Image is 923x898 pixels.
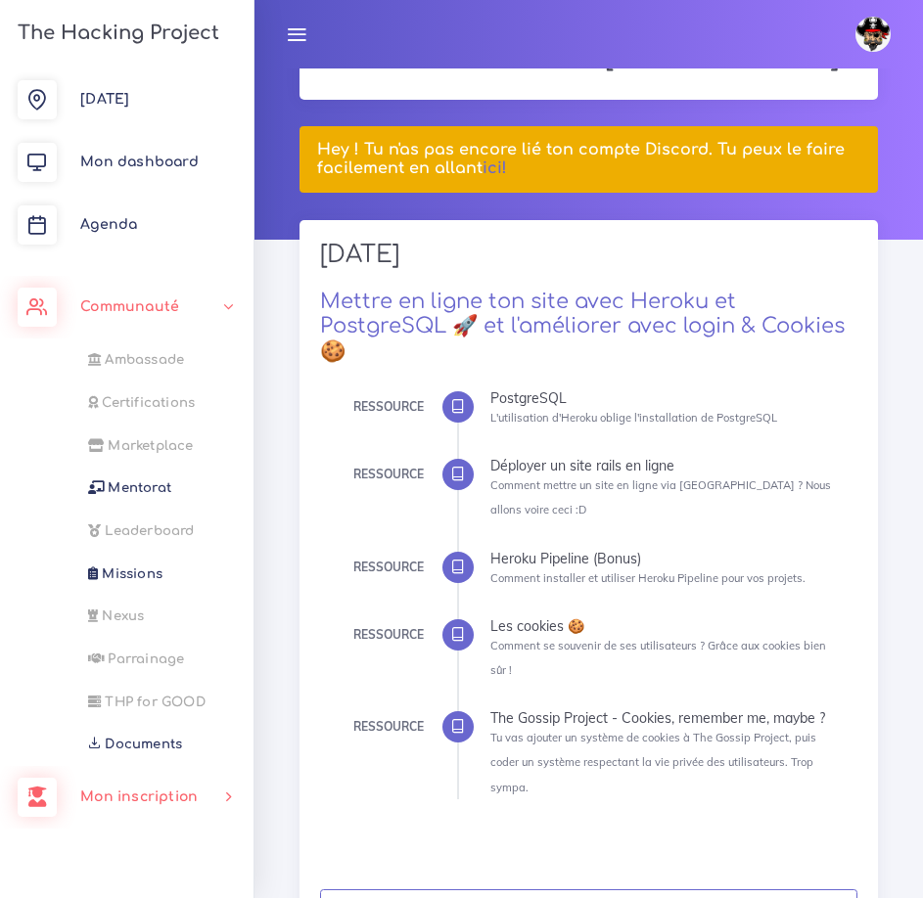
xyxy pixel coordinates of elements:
div: Ressource [353,557,424,578]
a: Mettre en ligne ton site avec Heroku et PostgreSQL 🚀 et l'améliorer avec login & Cookies 🍪 [320,290,845,363]
small: L'utilisation d'Heroku oblige l'installation de PostgreSQL [490,411,777,425]
div: Ressource [353,624,424,646]
h5: Hey ! Tu n'as pas encore lié ton compte Discord. Tu peux le faire facilement en allant [317,141,859,178]
small: Comment se souvenir de ses utilisateurs ? Grâce aux cookies bien sûr ! [490,639,826,677]
span: Marketplace [108,438,193,453]
small: Comment mettre un site en ligne via [GEOGRAPHIC_DATA] ? Nous allons voire ceci :D [490,478,831,516]
div: Déployer un site rails en ligne [490,459,843,472]
span: Agenda [80,217,137,232]
span: Ambassade [105,352,184,367]
span: Mon dashboard [80,155,199,169]
div: Ressource [353,464,424,485]
small: Comment installer et utiliser Heroku Pipeline pour vos projets. [490,571,806,585]
div: Heroku Pipeline (Bonus) [490,552,843,565]
div: Ressource [353,396,424,418]
div: Ressource [353,716,424,738]
span: Mon inscription [80,789,198,804]
span: THP for GOOD [105,695,205,709]
div: PostgreSQL [490,391,843,405]
span: Mentorat [108,480,171,495]
span: translation missing: fr.dashboard.community.tabs.leaderboard [105,523,194,538]
a: ici! [483,159,507,177]
img: avatar [855,17,891,52]
span: Nexus [102,608,144,623]
span: Missions [102,566,162,581]
span: Documents [105,737,182,751]
h2: [DATE] [320,241,857,283]
span: Certifications [102,395,195,410]
span: Communauté [80,299,179,314]
span: Parrainage [108,651,184,666]
div: The Gossip Project - Cookies, remember me, maybe ? [490,711,843,725]
a: avatar [847,6,905,63]
span: [DATE] [80,92,129,107]
h3: The Hacking Project [12,22,219,44]
small: Tu vas ajouter un système de cookies à The Gossip Project, puis coder un système respectant la vi... [490,731,816,793]
div: Les cookies 🍪 [490,619,843,633]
